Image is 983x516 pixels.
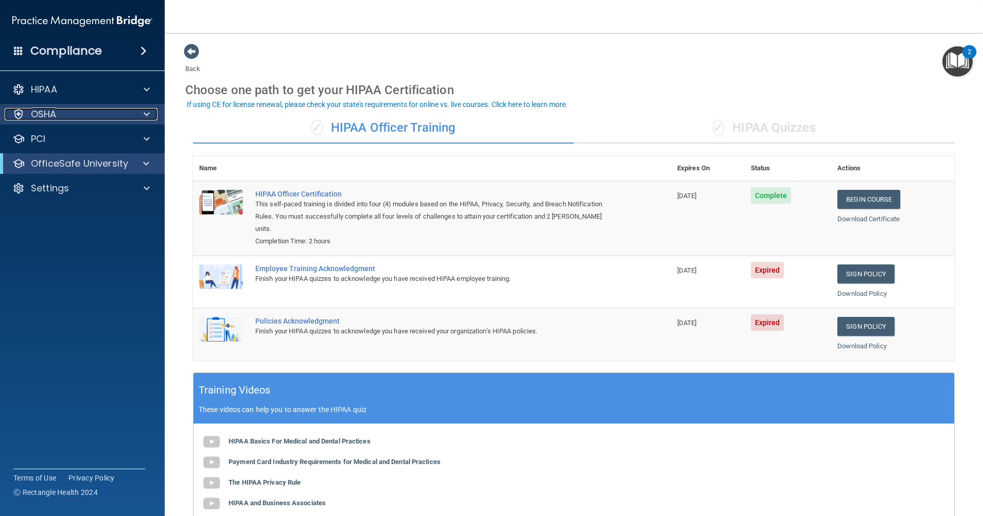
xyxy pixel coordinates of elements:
[751,187,792,204] span: Complete
[311,120,323,135] span: ✓
[255,190,620,198] a: HIPAA Officer Certification
[199,381,271,399] h5: Training Videos
[201,432,222,452] img: gray_youtube_icon.38fcd6cc.png
[677,319,697,327] span: [DATE]
[201,493,222,514] img: gray_youtube_icon.38fcd6cc.png
[837,317,894,336] a: Sign Policy
[31,108,57,120] p: OSHA
[932,445,971,484] iframe: Drift Widget Chat Controller
[831,156,955,181] th: Actions
[201,452,222,473] img: gray_youtube_icon.38fcd6cc.png
[837,215,900,223] a: Download Certificate
[185,75,962,105] div: Choose one path to get your HIPAA Certification
[942,46,973,77] button: Open Resource Center, 2 new notifications
[255,235,620,247] div: Completion Time: 2 hours
[193,113,574,144] div: HIPAA Officer Training
[574,113,955,144] div: HIPAA Quizzes
[837,190,900,209] a: Begin Course
[12,11,152,31] img: PMB logo
[13,473,56,483] a: Terms of Use
[30,44,102,58] h4: Compliance
[255,273,620,285] div: Finish your HIPAA quizzes to acknowledge you have received HIPAA employee training.
[12,83,150,96] a: HIPAA
[31,133,45,145] p: PCI
[837,264,894,283] a: Sign Policy
[12,182,150,194] a: Settings
[13,487,98,497] span: Ⓒ Rectangle Health 2024
[229,437,371,445] b: HIPAA Basics For Medical and Dental Practices
[185,99,569,110] button: If using CE for license renewal, please check your state's requirements for online vs. live cours...
[255,264,620,273] div: Employee Training Acknowledgment
[68,473,115,483] a: Privacy Policy
[229,478,301,486] b: The HIPAA Privacy Rule
[229,458,441,466] b: Payment Card Industry Requirements for Medical and Dental Practices
[31,157,128,170] p: OfficeSafe University
[12,133,150,145] a: PCI
[968,52,971,65] div: 2
[12,157,149,170] a: OfficeSafe University
[255,325,620,337] div: Finish your HIPAA quizzes to acknowledge you have received your organization’s HIPAA policies.
[745,156,832,181] th: Status
[31,83,57,96] p: HIPAA
[837,342,887,350] a: Download Policy
[837,290,887,297] a: Download Policy
[201,473,222,493] img: gray_youtube_icon.38fcd6cc.png
[187,101,568,108] div: If using CE for license renewal, please check your state's requirements for online vs. live cours...
[751,262,784,278] span: Expired
[185,52,200,73] a: Back
[193,156,249,181] th: Name
[31,182,69,194] p: Settings
[751,314,784,331] span: Expired
[255,317,620,325] div: Policies Acknowledgment
[713,120,724,135] span: ✓
[671,156,745,181] th: Expires On
[255,198,620,235] div: This self-paced training is divided into four (4) modules based on the HIPAA, Privacy, Security, ...
[12,108,150,120] a: OSHA
[677,266,697,274] span: [DATE]
[229,499,326,507] b: HIPAA and Business Associates
[677,192,697,200] span: [DATE]
[199,405,949,414] p: These videos can help you to answer the HIPAA quiz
